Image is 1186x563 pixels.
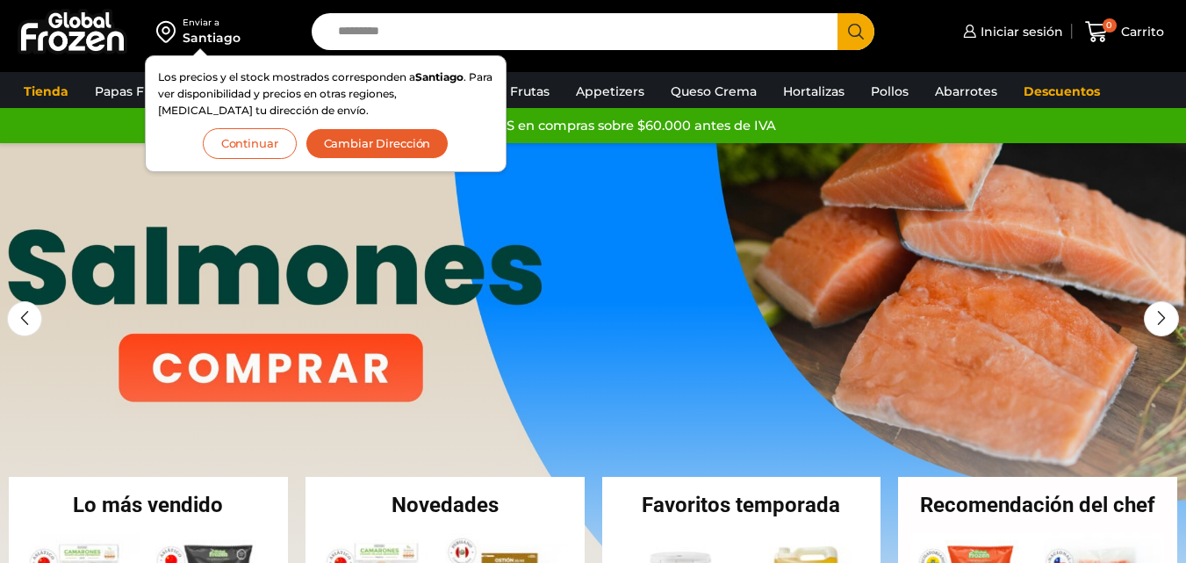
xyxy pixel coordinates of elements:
[959,14,1063,49] a: Iniciar sesión
[15,75,77,108] a: Tienda
[976,23,1063,40] span: Iniciar sesión
[415,70,464,83] strong: Santiago
[1015,75,1109,108] a: Descuentos
[203,128,297,159] button: Continuar
[183,17,241,29] div: Enviar a
[602,494,881,516] h2: Favoritos temporada
[156,17,183,47] img: address-field-icon.svg
[567,75,653,108] a: Appetizers
[1081,11,1168,53] a: 0 Carrito
[305,128,449,159] button: Cambiar Dirección
[837,13,874,50] button: Search button
[305,494,585,516] h2: Novedades
[1117,23,1164,40] span: Carrito
[1103,18,1117,32] span: 0
[862,75,917,108] a: Pollos
[662,75,766,108] a: Queso Crema
[183,29,241,47] div: Santiago
[9,494,288,516] h2: Lo más vendido
[898,494,1177,516] h2: Recomendación del chef
[86,75,180,108] a: Papas Fritas
[158,69,493,119] p: Los precios y el stock mostrados corresponden a . Para ver disponibilidad y precios en otras regi...
[774,75,853,108] a: Hortalizas
[926,75,1006,108] a: Abarrotes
